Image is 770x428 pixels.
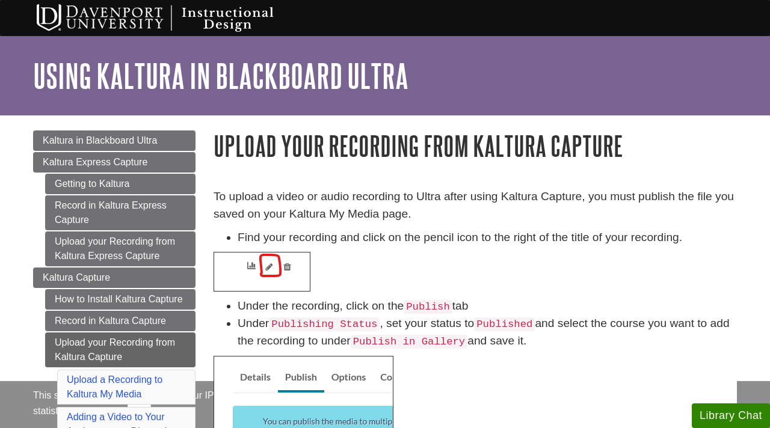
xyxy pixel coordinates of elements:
code: Publish in Gallery [351,335,468,349]
span: Kaltura in Blackboard Ultra [43,135,157,145]
a: How to Install Kaltura Capture [45,289,196,310]
code: Publish [404,300,452,314]
li: Under the recording, click on the tab [238,298,737,315]
h1: Upload your Recording from Kaltura Capture [214,130,737,161]
code: Publishing Status [269,317,380,331]
a: Using Kaltura in Blackboard Ultra [33,57,408,94]
li: Under , set your status to and select the course you want to add the recording to under and save it. [238,315,737,350]
img: pencil icon [214,252,310,292]
li: Find your recording and click on the pencil icon to the right of the title of your recording. [238,229,737,246]
span: Kaltura Express Capture [43,157,147,167]
p: To upload a video or audio recording to Ultra after using Kaltura Capture, you must publish the f... [214,188,737,223]
a: Record in Kaltura Express Capture [45,195,196,230]
a: Upload your Recording from Kaltura Capture [45,332,196,367]
a: Upload a Recording to Kaltura My Media [67,374,162,399]
a: Record in Kaltura Capture [45,311,196,331]
code: Published [474,317,535,331]
a: Kaltura in Blackboard Ultra [33,130,196,151]
a: Upload your Recording from Kaltura Express Capture [45,231,196,266]
span: Kaltura Capture [43,272,110,283]
a: Getting to Kaltura [45,174,196,194]
a: Kaltura Express Capture [33,152,196,173]
a: Kaltura Capture [33,267,196,288]
img: Davenport University Instructional Design [27,3,316,33]
button: Library Chat [692,403,770,428]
